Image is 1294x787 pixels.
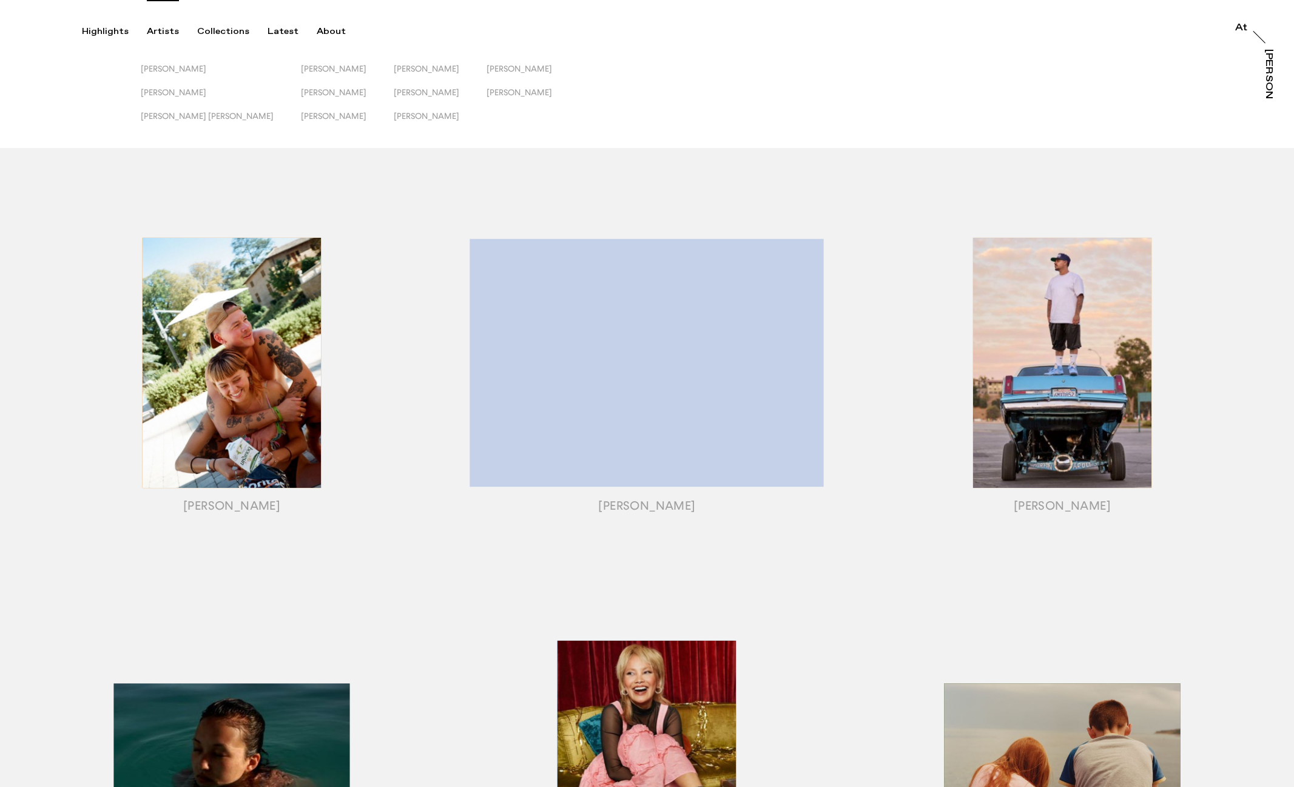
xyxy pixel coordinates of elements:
span: [PERSON_NAME] [487,64,552,73]
button: [PERSON_NAME] [487,64,579,87]
button: Artists [147,26,197,37]
span: [PERSON_NAME] [141,64,206,73]
span: [PERSON_NAME] [301,64,366,73]
span: [PERSON_NAME] [394,64,459,73]
button: [PERSON_NAME] [394,64,487,87]
div: About [317,26,346,37]
div: Latest [268,26,298,37]
a: At [1235,23,1247,35]
span: [PERSON_NAME] [394,111,459,121]
button: About [317,26,364,37]
button: [PERSON_NAME] [301,64,394,87]
div: Collections [197,26,249,37]
button: [PERSON_NAME] [301,87,394,111]
div: Highlights [82,26,129,37]
div: [PERSON_NAME] [1264,49,1273,143]
span: [PERSON_NAME] [PERSON_NAME] [141,111,274,121]
span: [PERSON_NAME] [394,87,459,97]
button: [PERSON_NAME] [394,111,487,135]
button: [PERSON_NAME] [394,87,487,111]
button: [PERSON_NAME] [487,87,579,111]
span: [PERSON_NAME] [141,87,206,97]
span: [PERSON_NAME] [301,87,366,97]
span: [PERSON_NAME] [301,111,366,121]
button: [PERSON_NAME] [301,111,394,135]
button: Highlights [82,26,147,37]
button: [PERSON_NAME] [141,87,301,111]
button: Latest [268,26,317,37]
button: [PERSON_NAME] [141,64,301,87]
button: [PERSON_NAME] [PERSON_NAME] [141,111,301,135]
button: Collections [197,26,268,37]
span: [PERSON_NAME] [487,87,552,97]
a: [PERSON_NAME] [1261,49,1273,99]
div: Artists [147,26,179,37]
